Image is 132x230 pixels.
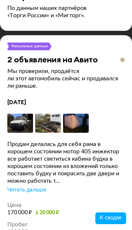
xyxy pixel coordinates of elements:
dt: Пробег [7,221,123,228]
div: Уникальные данные [11,43,48,50]
dt: Цена [7,201,123,209]
p: Мы проверили, продаётся ли этот автомобиль сейчас и продавался ли раньше. [7,67,125,90]
p: По данным наших партнёров «Торги России» и «Мигторг». [7,4,125,19]
span: К сводке [100,215,122,220]
img: Car Photo [7,113,33,133]
img: Car Photo [35,113,61,133]
img: Car Photo [63,113,89,133]
small: 20 000 ₽ [35,210,59,215]
h4: [DATE] [7,98,125,106]
span: 170 000 ₽ [7,210,32,215]
div: Читать дальше [7,186,46,194]
h3: 2 объявления на Авито [7,55,98,64]
div: Продам делалась для себя рама в хорошем состоянии мотор 405 инжектор все работает светиться кабин... [7,140,125,185]
button: К сводке [95,212,126,224]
